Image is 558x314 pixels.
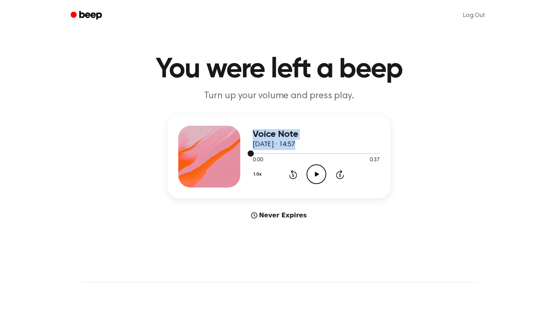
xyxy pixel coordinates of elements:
span: [DATE] · 14:57 [253,141,295,148]
h3: Voice Note [253,129,380,140]
div: Never Expires [167,211,391,220]
span: 0:00 [253,156,263,164]
button: 1.0x [253,168,264,181]
p: Turn up your volume and press play. [130,90,428,102]
a: Log Out [455,6,493,25]
span: 0:37 [370,156,380,164]
a: Beep [65,8,109,23]
h1: You were left a beep [81,56,477,84]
